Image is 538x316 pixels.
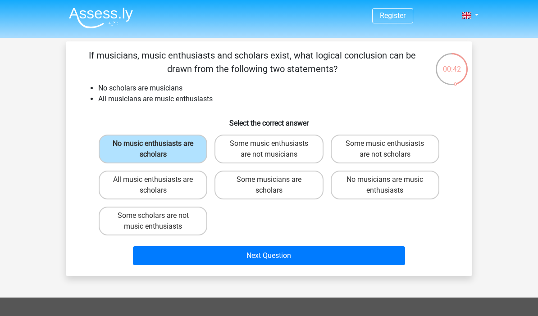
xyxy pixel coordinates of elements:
[331,135,439,163] label: Some music enthusiasts are not scholars
[99,207,207,235] label: Some scholars are not music enthusiasts
[99,171,207,199] label: All music enthusiasts are scholars
[80,49,424,76] p: If musicians, music enthusiasts and scholars exist, what logical conclusion can be drawn from the...
[380,11,406,20] a: Register
[98,83,458,94] li: No scholars are musicians
[99,135,207,163] label: No music enthusiasts are scholars
[80,112,458,127] h6: Select the correct answer
[133,246,406,265] button: Next Question
[214,135,323,163] label: Some music enthusiasts are not musicians
[69,7,133,28] img: Assessly
[98,94,458,104] li: All musicians are music enthusiasts
[331,171,439,199] label: No musicians are music enthusiasts
[214,171,323,199] label: Some musicians are scholars
[435,52,469,75] div: 00:42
